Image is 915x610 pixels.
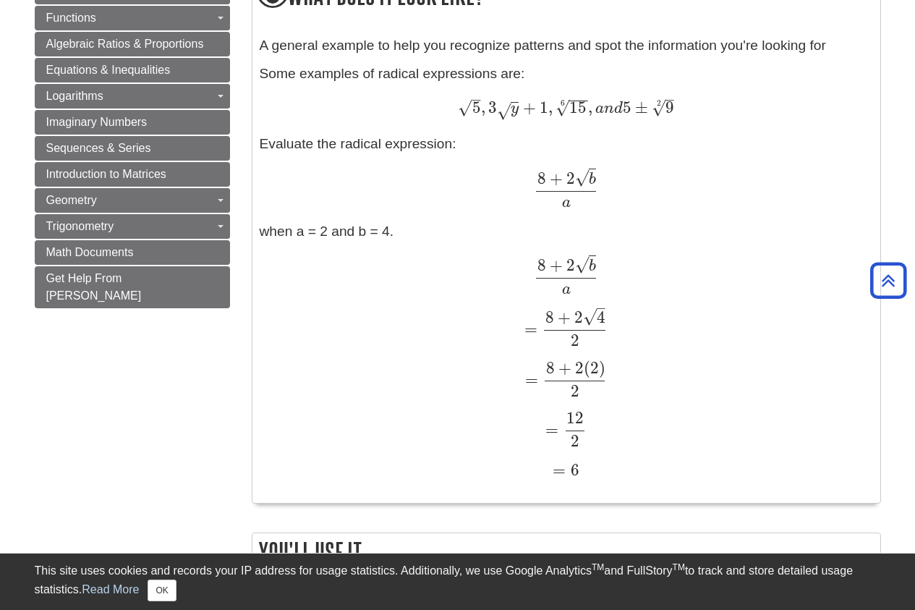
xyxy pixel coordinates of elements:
[46,272,142,302] span: Get Help From [PERSON_NAME]
[571,331,579,350] span: 2
[35,562,881,601] div: This site uses cookies and records your IP address for usage statistics. Additionally, we use Goo...
[571,358,584,378] span: 2
[597,298,605,318] span: –
[561,98,565,108] span: 6
[148,580,176,601] button: Close
[46,220,114,232] span: Trigonometry
[546,358,555,378] span: 8
[584,358,590,378] span: (
[458,98,472,117] span: √
[865,271,911,290] a: Back to Top
[525,370,538,389] span: =
[563,169,575,188] span: 2
[536,98,548,117] span: 1
[35,110,230,135] a: Imaginary Numbers
[46,12,96,24] span: Functions
[569,98,587,117] span: 15
[35,214,230,239] a: Trigonometry
[588,98,592,117] span: ,
[537,255,546,275] span: 8
[35,6,230,30] a: Functions
[519,98,536,117] span: +
[511,101,519,117] span: y
[623,98,631,117] span: 5
[599,358,605,378] span: )
[614,101,623,117] span: d
[260,35,873,495] div: Some examples of radical expressions are: Evaluate the radical expression: when a = 2 and b = 4.
[35,162,230,187] a: Introduction to Matrices
[481,98,485,117] span: ,
[545,420,558,439] span: =
[485,98,497,117] span: 3
[546,169,563,188] span: +
[562,281,571,297] span: a
[597,308,605,327] span: 4
[566,408,584,428] span: 12
[571,431,579,451] span: 2
[46,64,171,76] span: Equations & Inequalities
[35,84,230,109] a: Logarithms
[46,194,97,206] span: Geometry
[555,358,571,378] span: +
[537,169,546,188] span: 8
[252,533,880,572] h2: You'll use it...
[35,266,230,308] a: Get Help From [PERSON_NAME]
[604,101,614,117] span: n
[592,562,604,572] sup: TM
[556,98,569,117] span: √
[46,142,151,154] span: Sequences & Series
[562,195,571,211] span: a
[571,308,583,327] span: 2
[592,101,604,117] span: a
[548,98,553,117] span: ,
[575,255,589,274] span: √
[571,381,579,401] span: 2
[82,583,139,596] a: Read More
[575,168,589,187] span: √
[553,460,566,480] span: =
[673,562,685,572] sup: TM
[524,319,537,339] span: =
[35,136,230,161] a: Sequences & Series
[46,168,166,180] span: Introduction to Matrices
[590,358,599,378] span: 2
[35,32,230,56] a: Algebraic Ratios & Proportions
[46,246,134,258] span: Math Documents
[665,90,674,109] span: –
[260,35,873,56] p: A general example to help you recognize patterns and spot the information you're looking for
[657,98,661,108] span: 2
[35,240,230,265] a: Math Documents
[46,38,204,50] span: Algebraic Ratios & Proportions
[652,98,665,117] span: √
[589,258,596,274] span: b
[631,98,648,117] span: ±
[589,171,596,187] span: b
[46,116,148,128] span: Imaginary Numbers
[583,307,597,326] span: √
[35,188,230,213] a: Geometry
[545,308,554,327] span: 8
[554,308,571,327] span: +
[563,255,575,275] span: 2
[472,90,481,109] span: –
[472,98,481,117] span: 5
[665,98,674,117] span: 9
[566,460,579,480] span: 6
[546,255,563,275] span: +
[46,90,103,102] span: Logarithms
[497,101,511,121] span: √
[35,58,230,82] a: Equations & Inequalities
